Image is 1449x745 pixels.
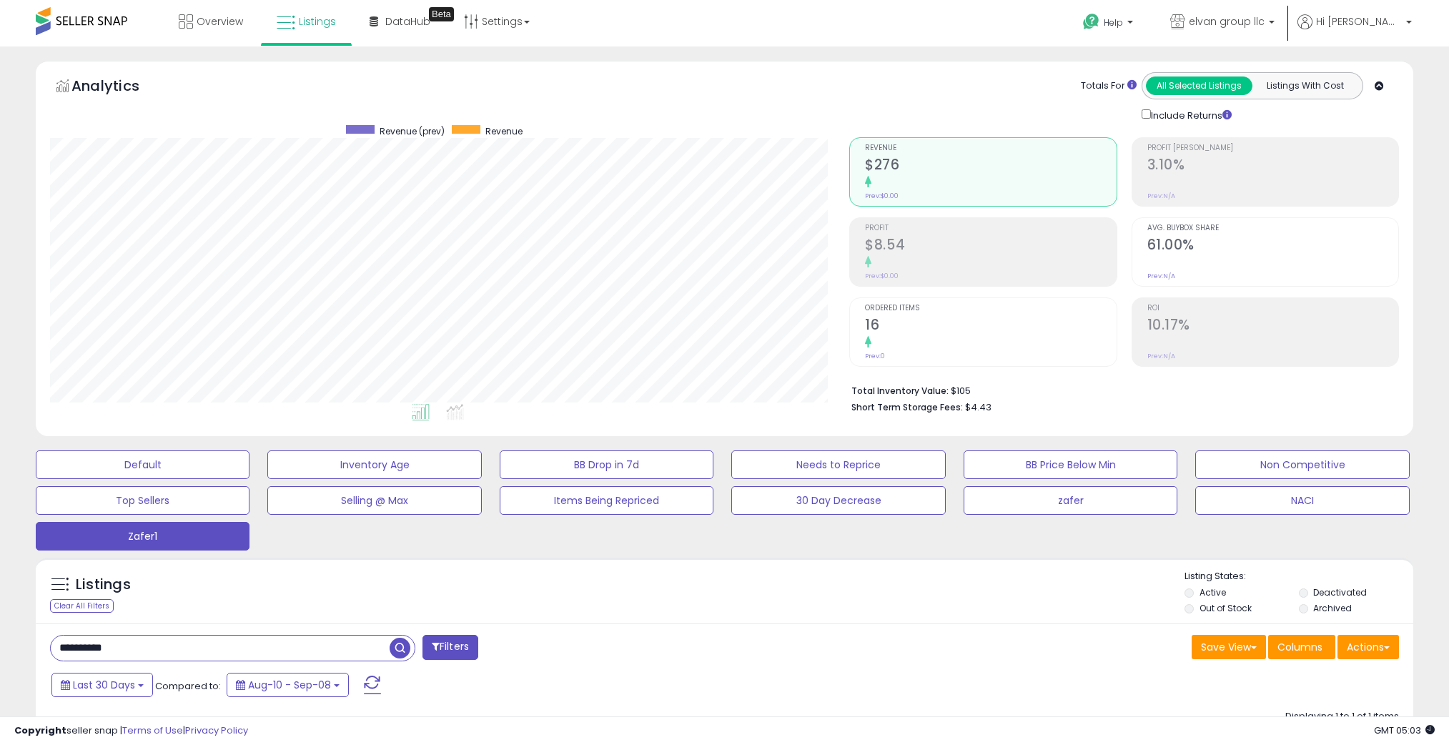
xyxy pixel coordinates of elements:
i: Get Help [1082,13,1100,31]
span: Avg. Buybox Share [1147,225,1398,232]
div: Displaying 1 to 1 of 1 items [1285,710,1399,724]
label: Out of Stock [1200,602,1252,614]
small: Prev: N/A [1147,352,1175,360]
h2: 3.10% [1147,157,1398,176]
span: Last 30 Days [73,678,135,692]
li: $105 [851,381,1388,398]
button: Zafer1 [36,522,249,551]
p: Listing States: [1185,570,1413,583]
span: DataHub [385,14,430,29]
button: All Selected Listings [1146,77,1252,95]
a: Hi [PERSON_NAME] [1297,14,1412,46]
button: Needs to Reprice [731,450,945,479]
span: Aug-10 - Sep-08 [248,678,331,692]
a: Privacy Policy [185,724,248,737]
button: Columns [1268,635,1335,659]
span: Profit [865,225,1116,232]
small: Prev: 0 [865,352,885,360]
h2: 61.00% [1147,237,1398,256]
h5: Listings [76,575,131,595]
label: Deactivated [1313,586,1367,598]
h2: $8.54 [865,237,1116,256]
small: Prev: N/A [1147,272,1175,280]
b: Short Term Storage Fees: [851,401,963,413]
span: Ordered Items [865,305,1116,312]
div: seller snap | | [14,724,248,738]
button: Filters [422,635,478,660]
button: Items Being Repriced [500,486,713,515]
b: Total Inventory Value: [851,385,949,397]
button: 30 Day Decrease [731,486,945,515]
small: Prev: $0.00 [865,192,899,200]
button: Non Competitive [1195,450,1409,479]
div: Totals For [1081,79,1137,93]
div: Include Returns [1131,107,1249,123]
span: Hi [PERSON_NAME] [1316,14,1402,29]
span: Overview [197,14,243,29]
span: Help [1104,16,1123,29]
span: Revenue [865,144,1116,152]
h2: 16 [865,317,1116,336]
span: Columns [1277,640,1322,654]
label: Archived [1313,602,1352,614]
span: Revenue (prev) [380,125,445,137]
button: Aug-10 - Sep-08 [227,673,349,697]
h2: 10.17% [1147,317,1398,336]
button: BB Drop in 7d [500,450,713,479]
a: Help [1072,2,1147,46]
button: Selling @ Max [267,486,481,515]
small: Prev: N/A [1147,192,1175,200]
button: NACI [1195,486,1409,515]
span: Listings [299,14,336,29]
button: Default [36,450,249,479]
small: Prev: $0.00 [865,272,899,280]
h5: Analytics [71,76,167,99]
span: $4.43 [965,400,991,414]
div: Clear All Filters [50,599,114,613]
button: Save View [1192,635,1266,659]
span: Profit [PERSON_NAME] [1147,144,1398,152]
button: Actions [1337,635,1399,659]
button: Listings With Cost [1252,77,1358,95]
button: Inventory Age [267,450,481,479]
span: 2025-10-10 05:03 GMT [1374,724,1435,737]
span: elvan group llc [1189,14,1265,29]
button: zafer [964,486,1177,515]
span: ROI [1147,305,1398,312]
strong: Copyright [14,724,66,737]
button: Top Sellers [36,486,249,515]
label: Active [1200,586,1226,598]
button: Last 30 Days [51,673,153,697]
div: Tooltip anchor [429,7,454,21]
a: Terms of Use [122,724,183,737]
span: Revenue [485,125,523,137]
button: BB Price Below Min [964,450,1177,479]
h2: $276 [865,157,1116,176]
span: Compared to: [155,679,221,693]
